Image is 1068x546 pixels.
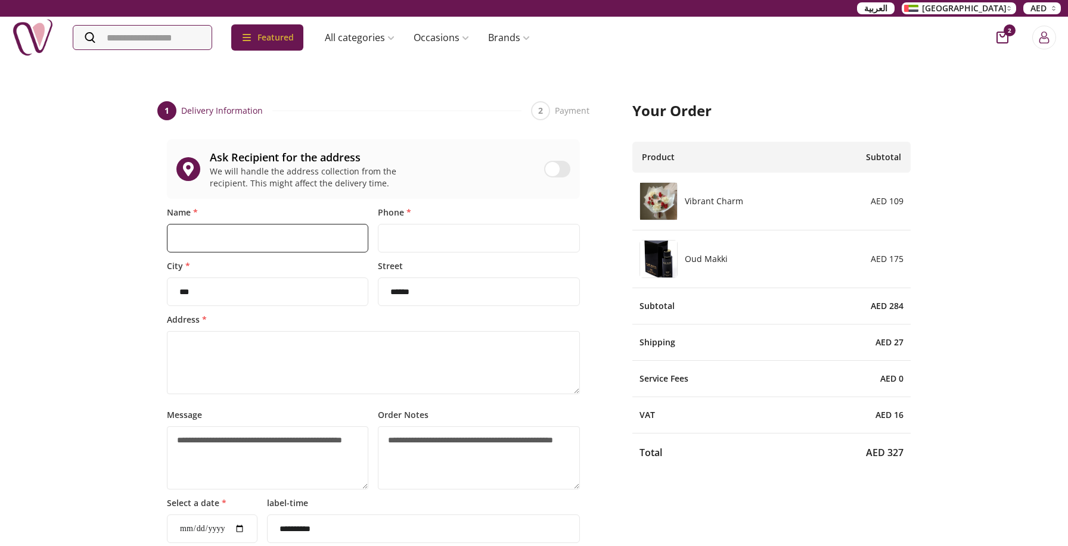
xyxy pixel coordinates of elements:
span: Delivery Information [181,105,263,117]
label: Message [167,411,368,419]
input: Search [73,26,212,49]
div: Service Fees [632,361,911,397]
div: Featured [231,24,303,51]
span: AED [1030,2,1047,14]
span: Subtotal [866,151,901,163]
button: [GEOGRAPHIC_DATA] [902,2,1016,14]
h6: Vibrant Charm [678,195,743,207]
label: Select a date [167,499,257,507]
button: AED [1023,2,1061,14]
div: Shipping [632,325,911,361]
span: Product [642,151,675,163]
div: AED 175 [866,253,904,265]
h6: Oud Makki [678,253,728,265]
div: 1 [157,101,176,120]
img: 1736577644977.jpg [640,183,677,220]
a: All categories [315,26,404,49]
button: 1Delivery Information [157,101,263,120]
label: Phone [378,208,579,217]
span: AED 16 [875,409,904,421]
div: 2 [531,101,550,120]
div: VAT [632,397,911,433]
span: Payment [555,105,589,117]
img: Nigwa-uae-gifts [12,17,54,58]
img: Arabic_dztd3n.png [904,5,918,12]
button: cart-button [996,32,1008,43]
span: [GEOGRAPHIC_DATA] [922,2,1007,14]
span: AED 327 [866,445,904,460]
div: Subtotal [632,288,911,325]
button: 2Payment [531,101,589,120]
label: Street [378,262,579,270]
span: العربية [864,2,887,14]
a: Brands [479,26,539,49]
div: Total [632,433,911,460]
span: AED 0 [880,373,904,385]
span: 2 [1004,24,1016,36]
label: Address [167,316,580,324]
span: AED 27 [875,336,904,348]
label: City [167,262,368,270]
img: 55%20115826.jpg9167.jpg [640,241,677,277]
label: Order Notes [378,411,579,419]
label: Name [167,208,368,217]
a: Occasions [404,26,479,49]
label: label-time [267,499,580,507]
button: Login [1032,26,1056,49]
div: AED 109 [866,195,904,207]
span: AED 284 [871,300,904,312]
div: Ask Recipient for the address [210,149,535,166]
div: We will handle the address collection from the recipient. This might affect the delivery time. [210,166,405,189]
h2: Your Order [632,101,911,120]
